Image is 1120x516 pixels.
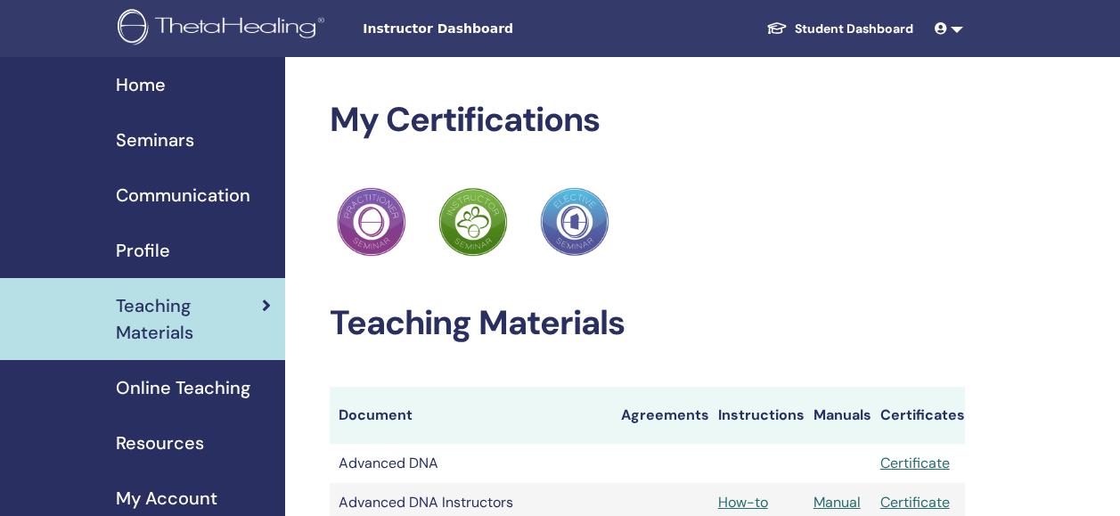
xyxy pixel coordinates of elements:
h2: My Certifications [330,100,965,141]
th: Certificates [871,387,965,444]
th: Document [330,387,612,444]
span: Seminars [116,127,194,153]
span: Profile [116,237,170,264]
span: Teaching Materials [116,292,262,346]
span: Online Teaching [116,374,250,401]
img: graduation-cap-white.svg [766,20,788,36]
h2: Teaching Materials [330,303,965,344]
img: Practitioner [438,187,508,257]
span: My Account [116,485,217,512]
a: How-to [718,493,768,512]
img: Practitioner [540,187,609,257]
span: Instructor Dashboard [363,20,630,38]
a: Manual [813,493,861,512]
span: Resources [116,430,204,456]
th: Manuals [805,387,871,444]
span: Home [116,71,166,98]
td: Advanced DNA [330,444,612,483]
a: Certificate [880,454,950,472]
th: Agreements [612,387,709,444]
span: Communication [116,182,250,209]
img: logo.png [118,9,331,49]
a: Student Dashboard [752,12,928,45]
img: Practitioner [337,187,406,257]
a: Certificate [880,493,950,512]
th: Instructions [709,387,805,444]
